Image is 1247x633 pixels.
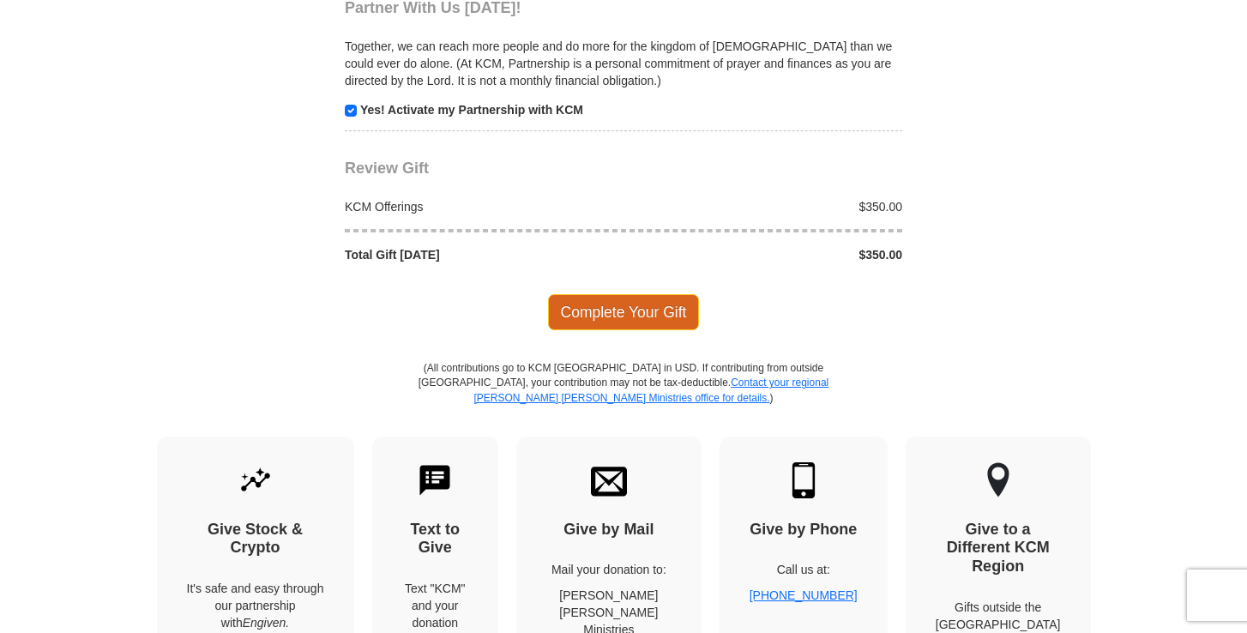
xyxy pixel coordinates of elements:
p: Call us at: [750,561,858,578]
p: Mail your donation to: [546,561,672,578]
p: (All contributions go to KCM [GEOGRAPHIC_DATA] in USD. If contributing from outside [GEOGRAPHIC_D... [418,361,829,436]
a: [PHONE_NUMBER] [750,588,858,602]
h4: Give by Mail [546,521,672,540]
img: mobile.svg [786,462,822,498]
img: envelope.svg [591,462,627,498]
img: text-to-give.svg [417,462,453,498]
p: It's safe and easy through our partnership with [187,580,324,631]
strong: Yes! Activate my Partnership with KCM [360,103,583,117]
i: Engiven. [243,616,289,630]
img: give-by-stock.svg [238,462,274,498]
h4: Give to a Different KCM Region [936,521,1061,576]
span: Review Gift [345,160,429,177]
h4: Give by Phone [750,521,858,540]
p: Together, we can reach more people and do more for the kingdom of [DEMOGRAPHIC_DATA] than we coul... [345,38,902,89]
div: Total Gift [DATE] [336,246,624,263]
a: Contact your regional [PERSON_NAME] [PERSON_NAME] Ministries office for details. [473,377,828,403]
span: Complete Your Gift [548,294,700,330]
div: KCM Offerings [336,198,624,215]
h4: Give Stock & Crypto [187,521,324,558]
div: $350.00 [623,198,912,215]
h4: Text to Give [402,521,469,558]
div: $350.00 [623,246,912,263]
img: other-region [986,462,1010,498]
